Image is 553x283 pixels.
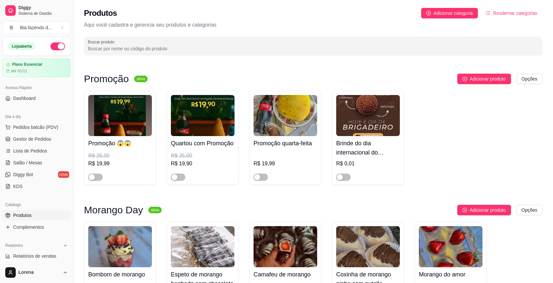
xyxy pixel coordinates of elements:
sup: ativa [134,76,148,82]
span: KDS [13,183,23,190]
h4: Brinde do dia internacional do brigadeiro [336,139,400,157]
a: Diggy Botnovo [3,169,71,180]
img: product-image [254,226,317,267]
button: Select a team [3,21,71,34]
span: Dashboard [13,95,36,102]
h3: Morango Day [84,206,143,214]
div: R$ 19,99 [88,160,152,168]
button: Adicionar produto [457,74,511,84]
a: Dashboard [3,93,71,104]
button: Opções [516,205,543,215]
span: Opções [522,75,537,83]
h4: Promoção 😱😱 [88,139,152,148]
a: DiggySistema de Gestão [3,3,71,18]
button: Alterar Status [51,42,65,50]
span: plus-circle [462,77,467,81]
h4: Promoção quarta-feita [254,139,317,148]
span: Pedidos balcão (PDV) [13,124,58,130]
span: Adicionar produto [470,206,506,214]
img: product-image [336,226,400,267]
a: KDS [3,181,71,192]
span: Opções [522,206,537,214]
button: Reodernar categorias [481,8,543,18]
h4: Bombom de morango [88,270,152,279]
h2: Produtos [84,8,117,18]
span: Lista de Pedidos [13,148,47,154]
article: Plano Essencial [12,62,42,67]
p: Aqui você cadastra e gerencia seu produtos e categorias [84,21,543,29]
sup: ativa [148,207,162,213]
h4: Morango do amor [419,270,482,279]
span: Gestor de Pedidos [13,136,51,142]
div: R$ 25,00 [88,152,152,160]
span: plus-circle [426,11,431,15]
div: Catálogo [3,200,71,210]
span: plus-circle [462,208,467,212]
span: Relatórios de vendas [13,253,56,259]
img: product-image [419,226,482,267]
a: Plano Essencialaté 01/11 [3,59,71,77]
span: Salão / Mesas [13,159,42,166]
span: Lorena [18,270,60,275]
img: product-image [254,95,317,136]
span: Reodernar categorias [493,10,537,17]
span: Adicionar categoria [434,10,473,17]
label: Buscar produto [88,39,117,45]
div: R$ 19,90 [171,160,235,168]
span: Complementos [13,224,44,230]
h3: Promoção [84,75,129,83]
a: Complementos [3,222,71,232]
button: Lorena [3,265,71,280]
a: Lista de Pedidos [3,146,71,156]
span: Diggy Bot [13,171,33,178]
span: B [8,24,15,31]
button: Opções [516,74,543,84]
a: Produtos [3,210,71,221]
a: Gestor de Pedidos [3,134,71,144]
div: Acesso Rápido [3,83,71,93]
h4: Quartou com Promoção [171,139,235,148]
span: Relatórios [5,243,23,248]
a: Relatórios de vendas [3,251,71,261]
span: Diggy [18,5,68,11]
img: product-image [336,95,400,136]
button: Adicionar produto [457,205,511,215]
div: R$ 0,01 [336,160,400,168]
span: ordered-list [486,11,490,15]
button: Pedidos balcão (PDV) [3,122,71,132]
div: R$ 19,99 [254,160,317,168]
input: Buscar produto [88,45,539,52]
article: até 01/11 [11,68,27,74]
img: product-image [171,226,235,267]
span: Produtos [13,212,31,219]
div: R$ 25,00 [171,152,235,160]
img: product-image [171,95,235,136]
img: product-image [88,95,152,136]
span: Sistema de Gestão [18,11,68,16]
div: Loja aberta [8,43,35,50]
a: Salão / Mesas [3,157,71,168]
div: Bia fazendo d ... [20,24,52,31]
span: Adicionar produto [470,75,506,83]
h4: Camafeu de morango [254,270,317,279]
button: Adicionar categoria [421,8,478,18]
img: product-image [88,226,152,267]
div: Dia a dia [3,111,71,122]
